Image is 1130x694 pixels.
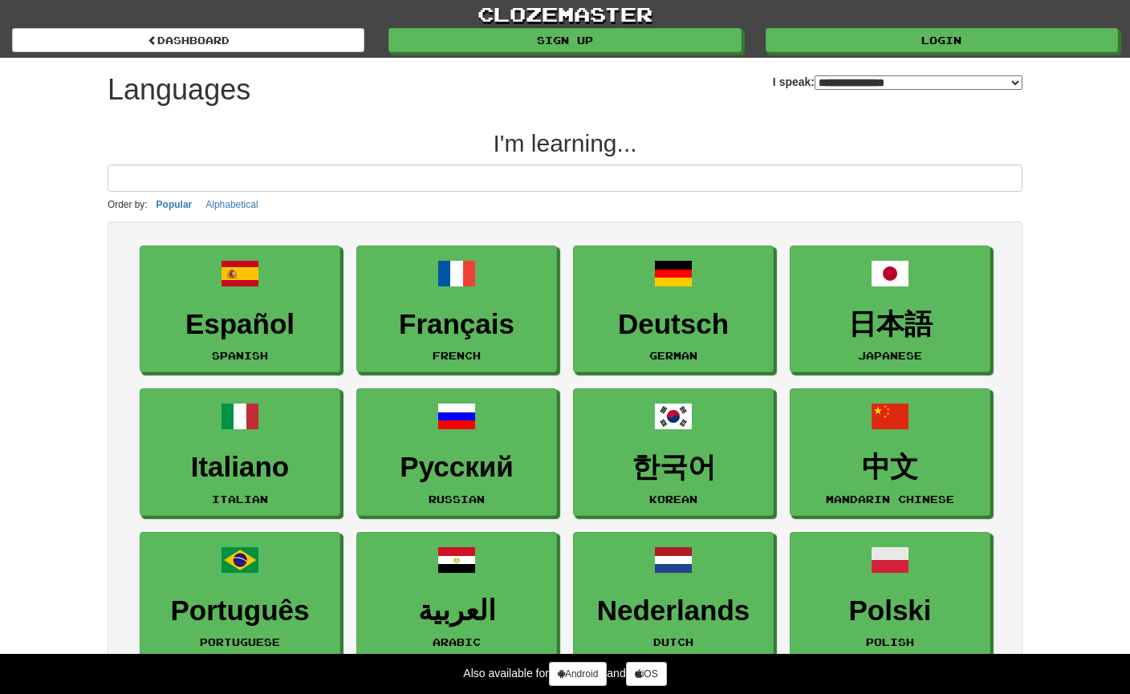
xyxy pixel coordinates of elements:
h3: 한국어 [582,452,765,483]
a: Sign up [388,28,741,52]
a: 中文Mandarin Chinese [790,388,990,516]
h3: 中文 [799,452,982,483]
small: French [433,350,481,361]
a: FrançaisFrench [356,246,557,373]
small: Italian [212,493,268,505]
a: DeutschGerman [573,246,774,373]
h3: Polski [799,595,982,627]
a: العربيةArabic [356,532,557,660]
h3: Español [148,309,331,340]
small: Dutch [653,636,693,647]
a: iOS [626,662,667,686]
h3: 日本語 [799,309,982,340]
a: 한국어Korean [573,388,774,516]
a: ItalianoItalian [140,388,340,516]
a: NederlandsDutch [573,532,774,660]
a: PortuguêsPortuguese [140,532,340,660]
a: Android [549,662,607,686]
h3: Deutsch [582,309,765,340]
a: EspañolSpanish [140,246,340,373]
label: I speak: [773,74,1022,90]
small: Russian [429,493,485,505]
a: Login [766,28,1118,52]
h3: Português [148,595,331,627]
h1: Languages [108,74,250,106]
h3: العربية [365,595,548,627]
small: Portuguese [200,636,280,647]
h3: Italiano [148,452,331,483]
small: Polish [866,636,914,647]
select: I speak: [815,75,1022,90]
h3: Français [365,309,548,340]
small: Order by: [108,199,148,210]
a: РусскийRussian [356,388,557,516]
a: dashboard [12,28,364,52]
button: Alphabetical [201,196,262,213]
a: 日本語Japanese [790,246,990,373]
h3: Русский [365,452,548,483]
small: Japanese [858,350,922,361]
h3: Nederlands [582,595,765,627]
small: German [649,350,697,361]
small: Arabic [433,636,481,647]
button: Popular [152,196,197,213]
small: Mandarin Chinese [826,493,954,505]
h2: I'm learning... [108,130,1022,156]
a: PolskiPolish [790,532,990,660]
small: Spanish [212,350,268,361]
small: Korean [649,493,697,505]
